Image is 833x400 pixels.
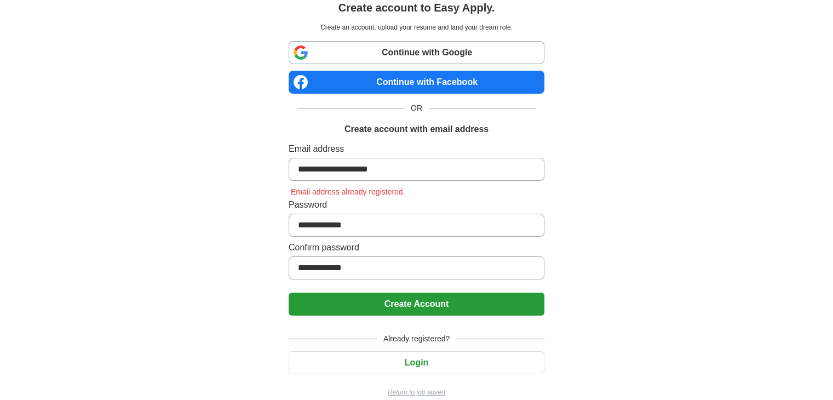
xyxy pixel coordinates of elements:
[289,358,544,367] a: Login
[291,22,542,32] p: Create an account, upload your resume and land your dream role.
[289,293,544,316] button: Create Account
[289,71,544,94] a: Continue with Facebook
[289,387,544,397] a: Return to job advert
[344,123,489,136] h1: Create account with email address
[289,187,407,196] span: Email address already registered.
[289,241,544,254] label: Confirm password
[289,41,544,64] a: Continue with Google
[289,142,544,156] label: Email address
[377,333,456,345] span: Already registered?
[289,198,544,212] label: Password
[289,351,544,374] button: Login
[404,102,429,114] span: OR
